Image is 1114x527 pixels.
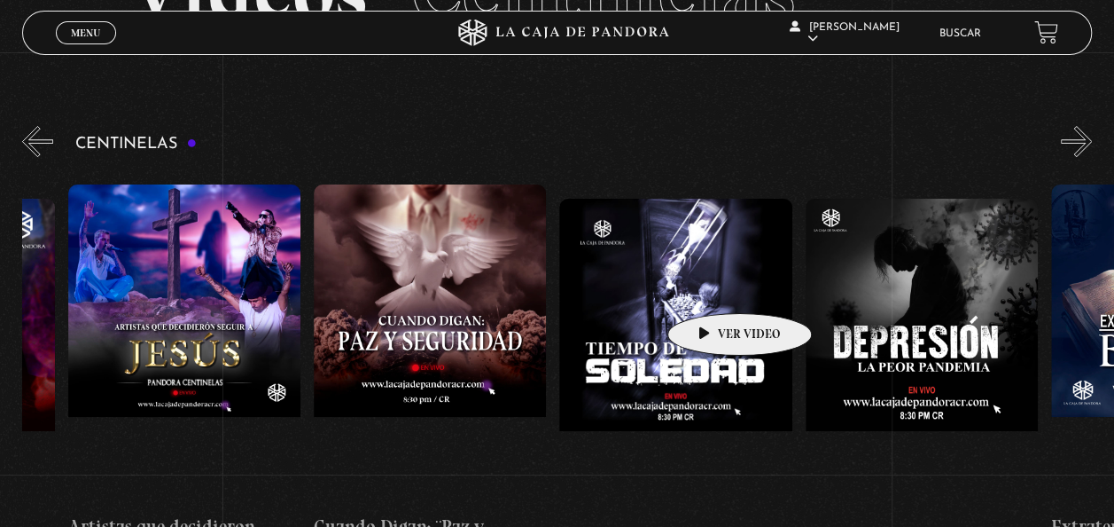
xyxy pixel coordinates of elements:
[22,126,53,157] button: Previous
[1061,126,1092,157] button: Next
[66,43,107,55] span: Cerrar
[789,22,899,44] span: [PERSON_NAME]
[939,28,981,39] a: Buscar
[71,28,100,38] span: Menu
[75,136,197,153] h3: Centinelas
[1034,20,1058,44] a: View your shopping cart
